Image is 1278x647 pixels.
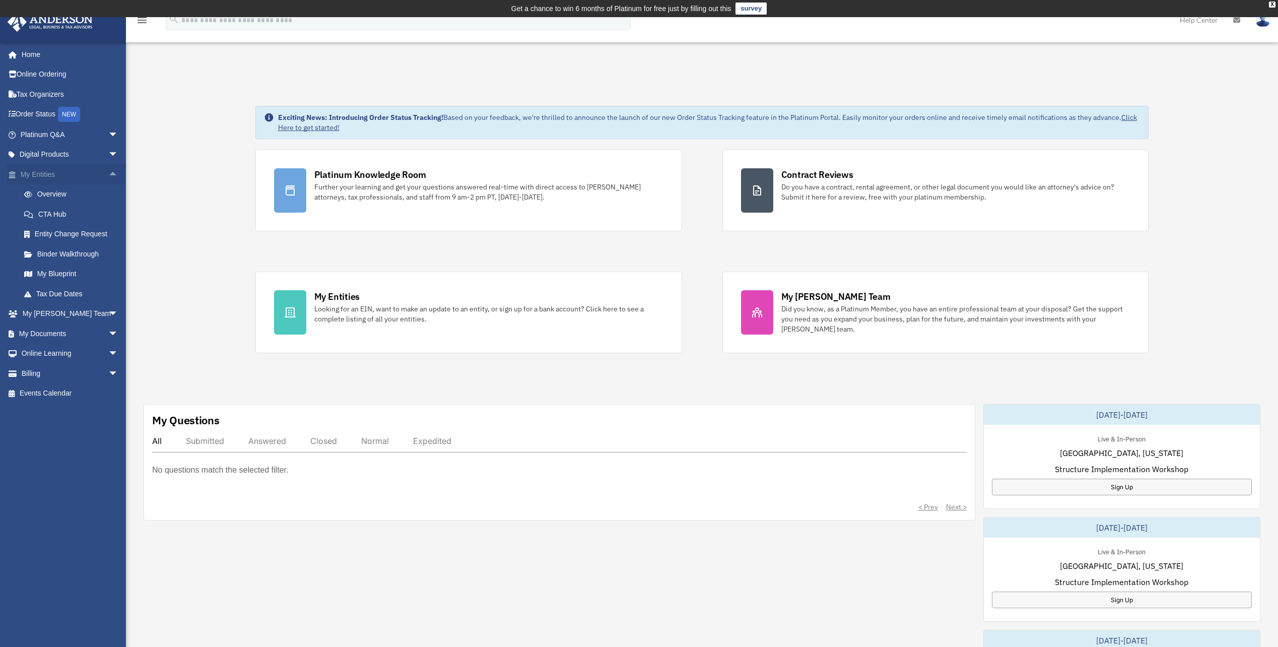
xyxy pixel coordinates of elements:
a: Contract Reviews Do you have a contract, rental agreement, or other legal document you would like... [722,150,1149,231]
a: Online Learningarrow_drop_down [7,344,133,364]
strong: Exciting News: Introducing Order Status Tracking! [278,113,443,122]
div: Further your learning and get your questions answered real-time with direct access to [PERSON_NAM... [314,182,663,202]
a: menu [136,18,148,26]
span: Structure Implementation Workshop [1055,576,1188,588]
a: My [PERSON_NAME] Teamarrow_drop_down [7,304,133,324]
a: Sign Up [992,479,1252,495]
div: Answered [248,436,286,446]
a: Platinum Knowledge Room Further your learning and get your questions answered real-time with dire... [255,150,682,231]
span: arrow_drop_up [108,164,128,185]
div: Did you know, as a Platinum Member, you have an entire professional team at your disposal? Get th... [781,304,1130,334]
span: [GEOGRAPHIC_DATA], [US_STATE] [1060,447,1183,459]
a: Sign Up [992,592,1252,608]
span: Structure Implementation Workshop [1055,463,1188,475]
div: [DATE]-[DATE] [984,517,1260,538]
a: Home [7,44,128,64]
a: My Entitiesarrow_drop_up [7,164,133,184]
a: Digital Productsarrow_drop_down [7,145,133,165]
span: [GEOGRAPHIC_DATA], [US_STATE] [1060,560,1183,572]
span: arrow_drop_down [108,344,128,364]
div: Normal [361,436,389,446]
a: My [PERSON_NAME] Team Did you know, as a Platinum Member, you have an entire professional team at... [722,272,1149,353]
div: Expedited [413,436,451,446]
div: All [152,436,162,446]
span: arrow_drop_down [108,145,128,165]
a: Online Ordering [7,64,133,85]
div: Do you have a contract, rental agreement, or other legal document you would like an attorney's ad... [781,182,1130,202]
span: arrow_drop_down [108,304,128,325]
a: Order StatusNEW [7,104,133,125]
div: My [PERSON_NAME] Team [781,290,891,303]
a: Entity Change Request [14,224,133,244]
div: Platinum Knowledge Room [314,168,426,181]
div: Based on your feedback, we're thrilled to announce the launch of our new Order Status Tracking fe... [278,112,1140,133]
a: My Documentsarrow_drop_down [7,323,133,344]
div: Closed [310,436,337,446]
div: My Entities [314,290,360,303]
a: My Blueprint [14,264,133,284]
div: Submitted [186,436,224,446]
div: My Questions [152,413,220,428]
img: User Pic [1255,13,1270,27]
div: close [1269,2,1275,8]
a: Tax Organizers [7,84,133,104]
span: arrow_drop_down [108,323,128,344]
img: Anderson Advisors Platinum Portal [5,12,96,32]
div: Get a chance to win 6 months of Platinum for free just by filling out this [511,3,731,15]
div: Contract Reviews [781,168,853,181]
a: Overview [14,184,133,205]
div: NEW [58,107,80,122]
span: arrow_drop_down [108,124,128,145]
a: Billingarrow_drop_down [7,363,133,383]
a: Click Here to get started! [278,113,1137,132]
div: [DATE]-[DATE] [984,405,1260,425]
a: Events Calendar [7,383,133,404]
a: Tax Due Dates [14,284,133,304]
p: No questions match the selected filter. [152,463,288,477]
a: Binder Walkthrough [14,244,133,264]
div: Live & In-Person [1090,546,1154,556]
span: arrow_drop_down [108,363,128,384]
a: survey [735,3,767,15]
i: menu [136,14,148,26]
a: CTA Hub [14,204,133,224]
a: Platinum Q&Aarrow_drop_down [7,124,133,145]
div: Live & In-Person [1090,433,1154,443]
a: My Entities Looking for an EIN, want to make an update to an entity, or sign up for a bank accoun... [255,272,682,353]
div: Looking for an EIN, want to make an update to an entity, or sign up for a bank account? Click her... [314,304,663,324]
i: search [168,14,179,25]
